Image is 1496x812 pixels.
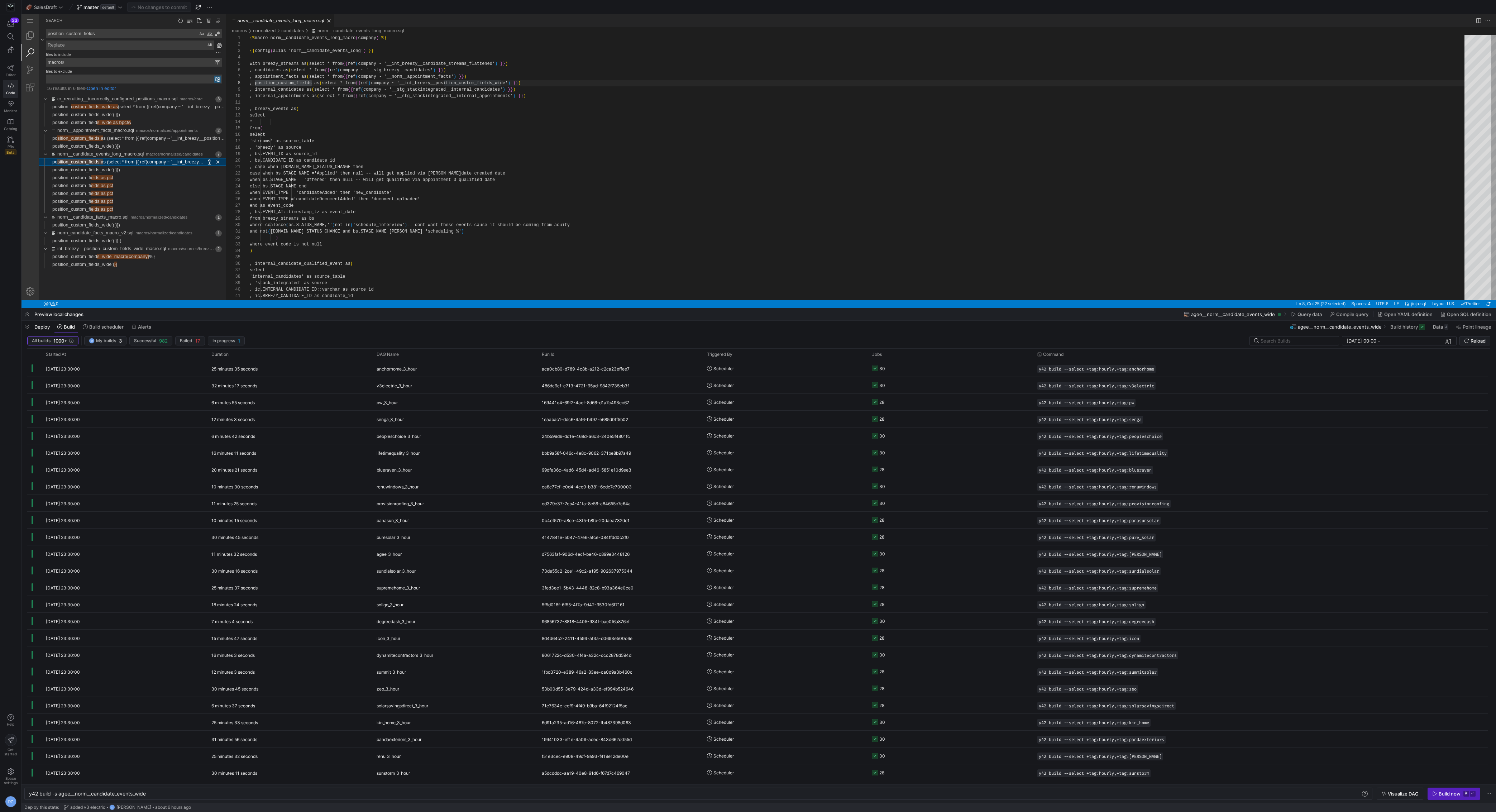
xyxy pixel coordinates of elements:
[100,4,116,10] span: default
[1430,321,1452,333] button: Data4
[355,21,357,26] span: )
[17,152,205,159] div: Found '' at column 77 in line 'position_custom_fields_wide') }})'
[129,336,172,345] button: Successful982
[3,98,18,116] a: Monitor
[1272,286,1327,293] div: Ln 8, Col 25 (22 selected)
[36,145,82,150] span: sition_custom_fields a
[537,731,703,747] div: 19941033-ef1e-4a09-adec-843d662c055d
[25,27,192,35] textarea: Replace: Type replace term and press Enter to preview
[116,805,151,810] span: [PERSON_NAME]
[185,144,192,151] a: Replace (⇧⌘1)
[211,40,219,46] div: 4
[4,747,17,756] span: Get started
[138,324,151,330] span: Alerts
[8,144,14,149] span: PRs
[31,175,92,183] a: position_custom_fields as pcf
[537,411,703,427] div: 1eaabac1-ddc6-4af6-b497-e685d0ff5b02
[377,478,419,495] span: renuwindows_3_hour
[537,764,703,781] div: a5dcdddc-aa19-40e8-91d6-f67d7c469047
[174,3,182,10] a: Open New Search Editor
[233,21,334,26] span: macro norm__candidate_events_long_macro
[3,711,18,730] button: Help
[296,14,382,19] a: norm__candidate_events_long_macro.sql
[1447,311,1491,317] span: Open SQL definition
[62,803,193,812] button: added v3 electricDZ[PERSON_NAME]about 6 hours ago
[31,167,92,175] a: position_custom_fields as pcf
[31,104,110,112] a: position_custom_fields_wide as bpcfw
[1297,311,1322,317] span: Query data
[17,81,205,89] div: 3 matches in file cr_recruiting__incorrectly_configured_positions_macro.sql of folder macros/core...
[1327,308,1372,320] button: Compile query
[70,176,92,182] span: elds as pcf
[36,121,82,126] span: sition_custom_fields a
[54,321,78,333] button: Build
[3,17,18,30] button: 33
[231,13,254,20] div: /macros/normalized
[17,215,205,223] div: 1 matches in file norm_candidate_facts_macro_v2.sql of folder macros/normalized/candidates, Searc...
[211,27,219,33] div: 2
[31,97,99,103] span: position_custom_fields_wide') }})
[1444,324,1448,330] div: 4
[192,16,200,23] div: Use Regular Expression (⌥⌘R)
[233,34,249,39] span: config
[155,805,191,810] span: about 6 hours ago
[193,144,200,151] li: Dismiss (⌘Backspace)
[260,13,282,20] div: /macros/normalized/candidates
[17,207,205,215] div: Found '' at column 69 in line 'position_custom_fields_wide') }})'
[31,239,76,245] span: position_custom_field
[75,3,124,12] button: masterdefault
[183,3,191,10] li: View as Tree
[377,445,420,462] span: lifetimequality_3_hour
[288,47,321,52] span: select * from
[17,230,205,238] div: 2 matches in file int_breezy__position_custom_fields_wide_macro.sql of folder macros/sources/bree...
[128,239,133,245] span: %}
[31,192,70,197] span: position_custom_fi
[180,338,192,343] span: Failed
[31,223,100,230] a: position_custom_fields_wide') }} )
[17,167,205,175] div: Found 'elds as pcf' at column 20 in line 'position_custom_fields as pcf'
[537,529,703,545] div: 4147841e-5047-47e6-afce-084ffdd0c2f0
[211,20,219,27] div: 1
[537,562,703,579] div: 73de55c2-2ce1-49c2-a195-902637975344
[128,321,154,333] button: Alerts
[192,3,200,10] a: Collapse All
[119,338,122,344] span: 3
[3,62,18,80] a: Editor
[377,529,410,546] span: puresolar_3_hour
[1375,308,1436,320] button: Open YAML definition
[17,128,205,136] div: Found '' at column 77 in line 'position_custom_fields_wide') }})'
[194,27,202,35] a: Replace All (⌥⌘Enter)
[1381,286,1389,293] div: Editor Language Status: Formatting, There are multiple formatters for 'jinja-sql' files. One of t...
[83,4,99,10] span: master
[17,183,205,191] div: Found 'elds as pcf' at column 20 in line 'position_custom_fields as pcf'
[238,338,240,344] span: 1
[17,81,205,286] div: 16 results in 6 files - Search: position_custom_fields
[1371,286,1380,293] a: LF
[537,646,703,663] div: 8061722c-d530-4f4a-a32c-ccc2878d594d
[377,647,433,664] span: dynamitecontractors_3_hour
[4,776,18,785] span: Space settings
[31,120,205,128] a: position_custom_fields as (select * from {{ ref(company ~ '__int_breezy__position_custom_fields_w...
[1437,308,1495,320] button: Open SQL definition
[155,3,163,10] li: Refresh
[70,192,92,197] span: elds as pcf
[252,34,342,39] span: alias='norm__candidate_events_long'
[24,3,65,12] button: 🏈SalesDraft
[6,722,15,726] span: Help
[1407,286,1437,293] div: Layout: U.S.
[36,231,145,237] a: int_breezy__position_custom_fields_wide_macro.sql
[377,360,417,377] span: anchorhome_3_hour
[537,781,703,798] div: 1587e61f-bd14-4f67-9631-efb270465d09
[1461,286,1472,293] div: Notifications
[1327,286,1352,293] div: Spaces: 4
[211,33,219,40] div: 3
[89,324,124,330] span: Build scheduler
[31,184,70,190] span: position_custom_fi
[3,116,18,134] a: Catalog
[96,338,116,343] span: My builds
[31,168,70,174] span: position_custom_fi
[537,596,703,612] div: 5f5d018f-6f55-4f7a-9d42-9530fd6f7161
[31,89,205,96] a: position_custom_fields_wide as (select * from {{ ref(company ~ '__int_breezy__position_custom_fie...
